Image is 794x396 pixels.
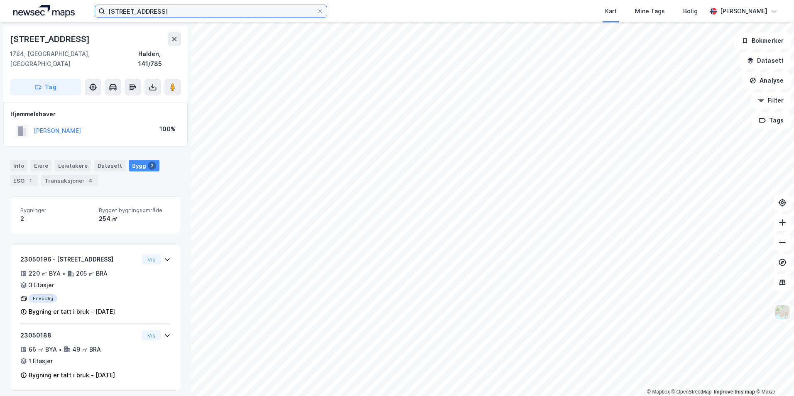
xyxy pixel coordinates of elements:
[752,356,794,396] div: Kontrollprogram for chat
[29,356,53,366] div: 1 Etasjer
[10,160,27,171] div: Info
[20,330,139,340] div: 23050188
[20,214,92,224] div: 2
[129,160,159,171] div: Bygg
[142,330,161,340] button: Vis
[20,207,92,214] span: Bygninger
[671,389,712,395] a: OpenStreetMap
[105,5,317,17] input: Søk på adresse, matrikkel, gårdeiere, leietakere eller personer
[29,370,115,380] div: Bygning er tatt i bruk - [DATE]
[20,254,139,264] div: 23050196 - [STREET_ADDRESS]
[10,32,91,46] div: [STREET_ADDRESS]
[29,280,54,290] div: 3 Etasjer
[740,52,791,69] button: Datasett
[714,389,755,395] a: Improve this map
[752,112,791,129] button: Tags
[86,176,95,185] div: 4
[683,6,698,16] div: Bolig
[751,92,791,109] button: Filter
[26,176,34,185] div: 1
[29,345,57,354] div: 66 ㎡ BYA
[55,160,91,171] div: Leietakere
[148,161,156,170] div: 2
[138,49,181,69] div: Halden, 141/785
[29,269,61,279] div: 220 ㎡ BYA
[62,270,66,277] div: •
[10,79,81,95] button: Tag
[605,6,617,16] div: Kart
[72,345,101,354] div: 49 ㎡ BRA
[647,389,670,395] a: Mapbox
[774,304,790,320] img: Z
[94,160,125,171] div: Datasett
[31,160,51,171] div: Eiere
[13,5,75,17] img: logo.a4113a55bc3d86da70a041830d287a7e.svg
[735,32,791,49] button: Bokmerker
[720,6,767,16] div: [PERSON_NAME]
[10,109,181,119] div: Hjemmelshaver
[142,254,161,264] button: Vis
[59,346,62,353] div: •
[99,207,171,214] span: Bygget bygningsområde
[635,6,665,16] div: Mine Tags
[41,175,98,186] div: Transaksjoner
[76,269,108,279] div: 205 ㎡ BRA
[99,214,171,224] div: 254 ㎡
[29,307,115,317] div: Bygning er tatt i bruk - [DATE]
[159,124,176,134] div: 100%
[10,175,38,186] div: ESG
[752,356,794,396] iframe: Chat Widget
[743,72,791,89] button: Analyse
[10,49,138,69] div: 1784, [GEOGRAPHIC_DATA], [GEOGRAPHIC_DATA]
